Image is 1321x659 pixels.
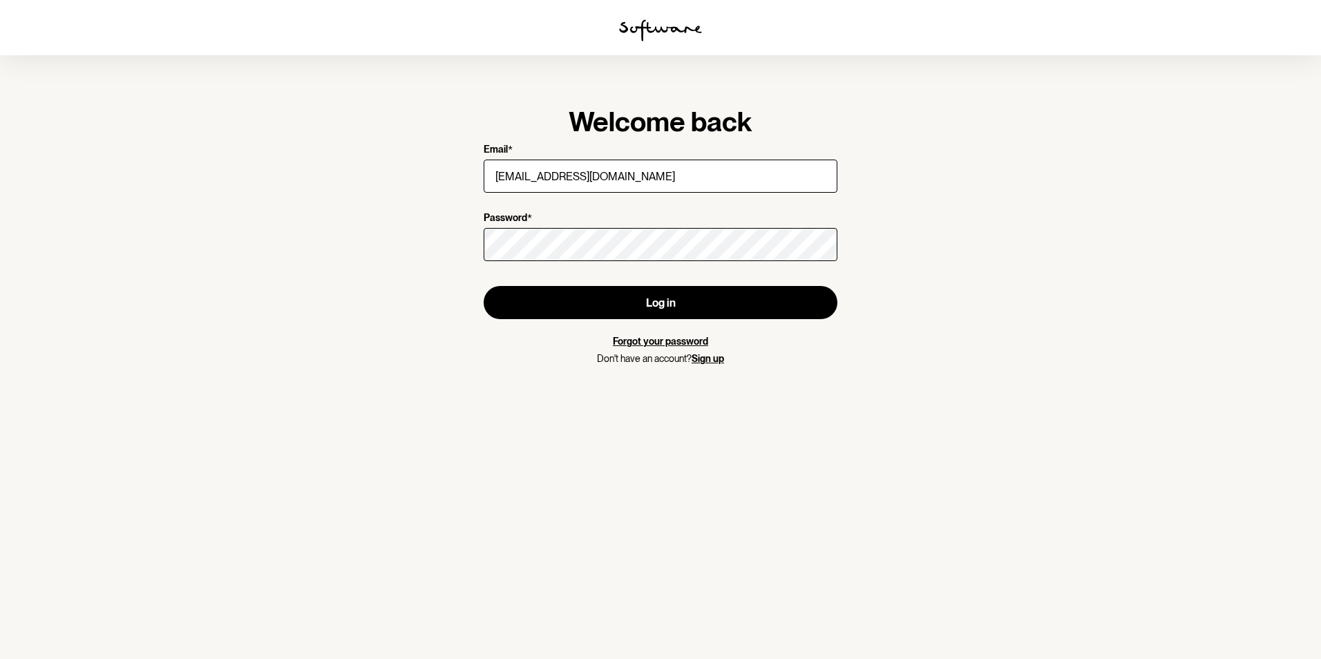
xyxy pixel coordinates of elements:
a: Sign up [692,353,724,364]
img: software logo [619,19,702,41]
p: Don't have an account? [484,353,837,365]
p: Email [484,144,508,157]
a: Forgot your password [613,336,708,347]
button: Log in [484,286,837,319]
p: Password [484,212,527,225]
h1: Welcome back [484,105,837,138]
